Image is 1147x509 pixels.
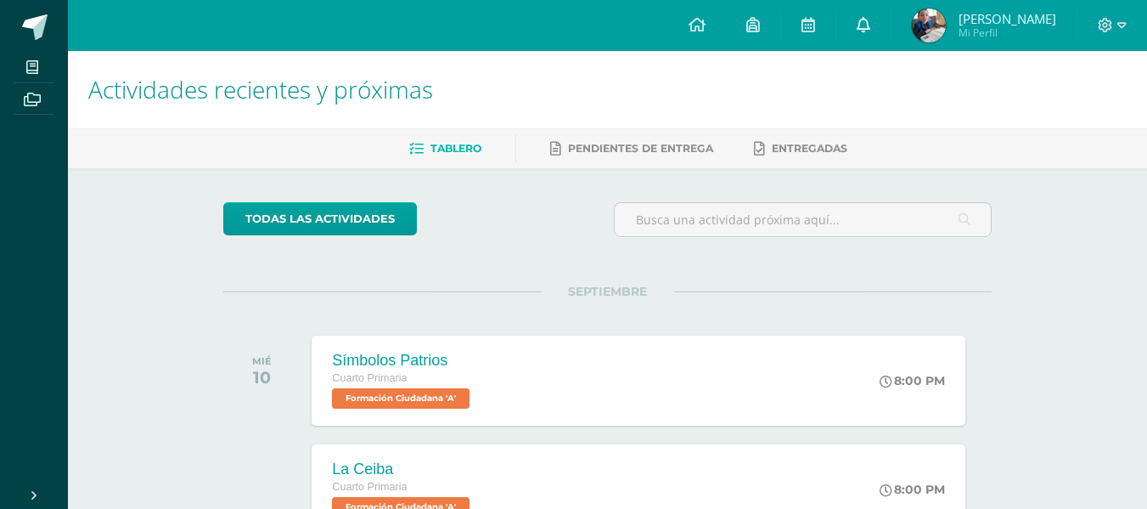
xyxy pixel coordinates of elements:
[252,355,272,367] div: MIÉ
[332,388,469,409] span: Formación Ciudadana 'A'
[550,135,713,162] a: Pendientes de entrega
[409,135,481,162] a: Tablero
[959,25,1056,40] span: Mi Perfil
[615,203,991,236] input: Busca una actividad próxima aquí...
[754,135,847,162] a: Entregadas
[772,142,847,155] span: Entregadas
[252,367,272,387] div: 10
[88,73,433,105] span: Actividades recientes y próximas
[332,481,407,493] span: Cuarto Primaria
[541,284,674,299] span: SEPTIEMBRE
[332,352,474,370] div: Símbolos Patrios
[568,142,713,155] span: Pendientes de entrega
[223,202,417,235] a: todas las Actividades
[880,482,945,497] div: 8:00 PM
[959,10,1056,27] span: [PERSON_NAME]
[430,142,481,155] span: Tablero
[332,372,407,384] span: Cuarto Primaria
[912,8,946,42] img: 95e1fc5586ecc87fd63817d2479861d1.png
[880,373,945,388] div: 8:00 PM
[332,461,474,478] div: La Ceiba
